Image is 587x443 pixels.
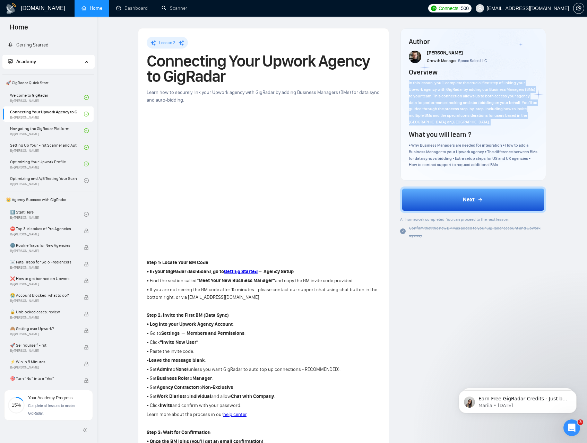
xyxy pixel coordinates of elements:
[157,384,198,390] strong: Agency Contractor
[461,5,468,12] span: 500
[409,37,537,46] h4: Author
[84,278,89,283] span: lock
[10,90,84,105] a: Welcome to GigRadarBy[PERSON_NAME]
[16,59,36,64] span: Academy
[458,58,487,63] span: Space Sales LLC
[147,286,380,301] p: • If you are not seeing the BM code after 15 minutes - please contact our support chat using chat...
[159,40,175,45] span: Lesson 2
[400,217,509,222] span: All homework completed! You can proceed to the next lesson:
[147,89,379,103] span: Learn how to securely link your Upwork agency with GigRadar by adding Business Managers (BMs) for...
[10,365,77,370] span: By [PERSON_NAME]
[197,278,275,284] strong: “Meet Your New Business Manager”
[3,76,94,90] span: 🚀 GigRadar Quick Start
[147,339,380,346] p: • Click .
[10,266,77,270] span: By [PERSON_NAME]
[448,376,587,424] iframe: Intercom notifications message
[147,269,224,275] strong: • In your GigRadar dashboard, go to
[147,260,208,266] strong: Step 1: Locate Your BM Code
[84,262,89,267] span: lock
[563,419,580,436] iframe: Intercom live chat
[160,402,172,408] strong: Invite
[162,5,187,11] a: searchScanner
[578,419,583,425] span: 3
[573,3,584,14] button: setting
[409,80,537,125] div: In this lesson, you’ll complete the crucial first step of linking your Upwork agency with GigRada...
[8,403,25,407] span: 15%
[147,429,210,435] strong: Step 3: Wait for Confirmation
[28,396,72,400] span: Your Academy Progress
[84,378,89,383] span: lock
[147,393,380,400] p: • Set to and allow .
[427,58,457,63] span: Growth Manager
[10,309,77,315] span: 🔓 Unblocked cases: review
[10,292,77,299] span: 😭 Account blocked: what to do?
[477,6,482,11] span: user
[84,312,89,316] span: lock
[10,332,77,336] span: By [PERSON_NAME]
[84,95,89,100] span: check-circle
[84,178,89,183] span: check-circle
[116,5,148,11] a: dashboardDashboard
[10,259,77,266] span: ☠️ Fatal Traps for Solo Freelancers
[463,196,475,204] span: Next
[84,112,89,116] span: check-circle
[202,384,233,390] strong: Non-Exclusive
[192,375,212,381] strong: Manager
[409,67,438,77] h4: Overview
[10,382,77,386] span: By [PERSON_NAME]
[157,393,185,399] strong: Work Diaries
[8,59,13,64] span: fund-projection-screen
[84,212,89,217] span: check-circle
[4,22,34,37] span: Home
[223,411,247,417] a: help center
[147,384,380,391] p: • Set to .
[147,53,380,84] h1: Connecting Your Upwork Agency to GigRadar
[10,358,77,365] span: ⚡ Win in 5 Minutes
[10,156,84,172] a: Optimizing Your Upwork ProfileBy[PERSON_NAME]
[160,339,198,345] strong: “Invite New User”
[10,106,84,122] a: Connecting Your Upwork Agency to GigRadarBy[PERSON_NAME]
[149,357,205,363] strong: Leave the message blank
[409,142,537,168] div: • Why Business Managers are needed for integration • How to add a Business Manager to your Upwork...
[10,123,84,138] a: Navigating the GigRadar PlatformBy[PERSON_NAME]
[10,375,77,382] span: 🎯 Turn “No” into a “Yes”
[8,42,49,48] a: rocketGetting Started
[258,269,294,275] strong: → Agency Setup
[10,242,77,249] span: 🌚 Rookie Traps for New Agencies
[84,328,89,333] span: lock
[147,348,380,355] p: • Paste the invite code.
[409,226,541,238] span: Confirm that the new BM was added to your GigRadar account and Upwork agency
[157,366,171,372] strong: Admin
[147,321,380,328] p: .
[83,427,89,434] span: double-left
[8,59,36,64] span: Academy
[147,321,233,327] strong: • Log into your Upwork Agency Account
[400,186,546,213] button: Next
[81,5,102,11] a: homeHome
[10,173,84,188] a: Optimizing and A/B Testing Your Scanner for Better ResultsBy[PERSON_NAME]
[573,6,584,11] span: setting
[157,375,188,381] strong: Business Role
[161,330,244,336] strong: Settings → Members and Permissions
[147,366,380,373] p: • Set to (unless you want GigRadar to auto top up connections - RECOMMENDED).
[147,312,229,318] strong: Step 2: Invite the First BM (Data Sync)
[84,345,89,350] span: lock
[147,402,380,409] p: • Click and confirm with your password.
[10,232,77,236] span: By [PERSON_NAME]
[84,295,89,300] span: lock
[84,128,89,133] span: check-circle
[10,315,77,320] span: By [PERSON_NAME]
[10,349,77,353] span: By [PERSON_NAME]
[147,375,380,382] p: • Set to .
[231,393,274,399] strong: Chat with Company
[400,228,406,234] span: check-circle
[10,140,84,155] a: Setting Up Your First Scanner and Auto-BidderBy[PERSON_NAME]
[10,225,77,232] span: ⛔ Top 3 Mistakes of Pro Agencies
[2,38,94,52] li: Getting Started
[409,51,421,63] img: vlad-t.jpg
[10,325,77,332] span: 🙈 Getting over Upwork?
